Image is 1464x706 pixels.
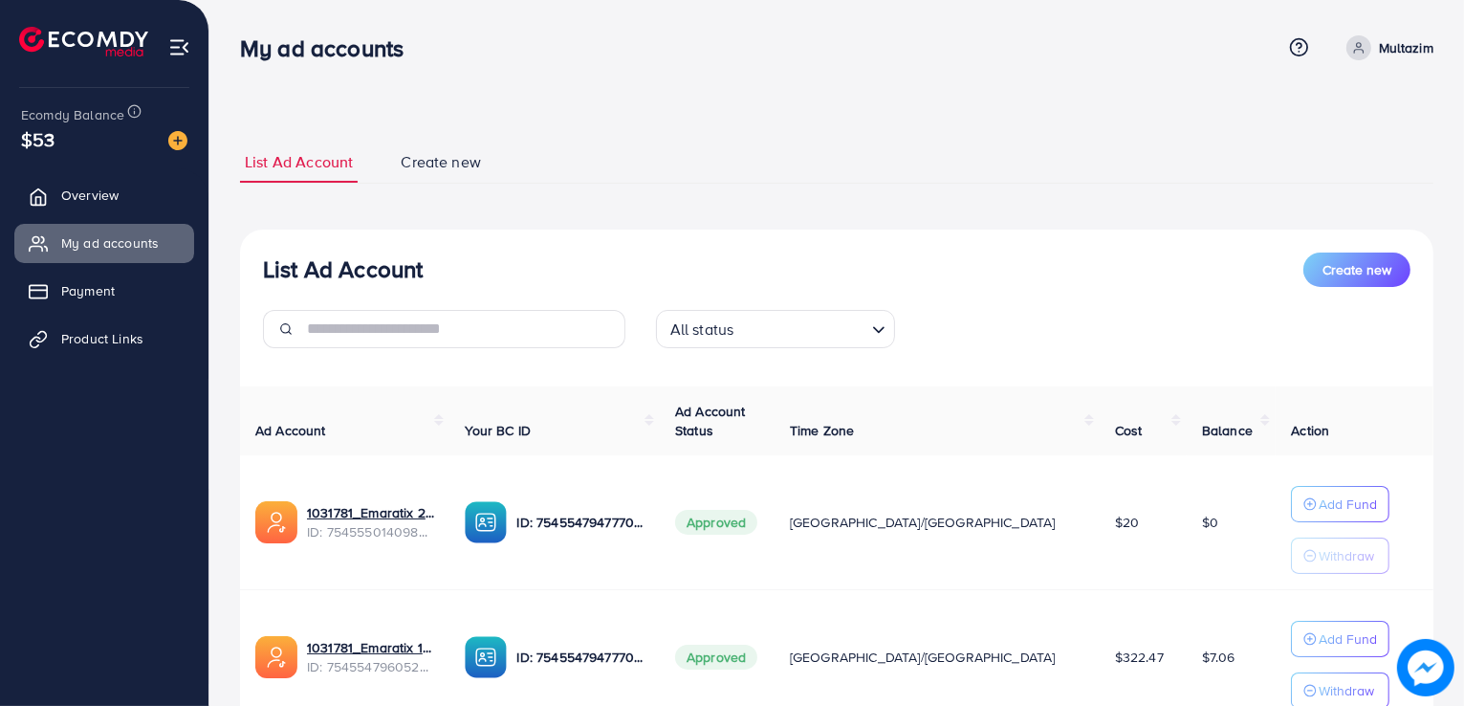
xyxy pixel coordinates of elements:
[168,36,190,58] img: menu
[465,636,507,678] img: ic-ba-acc.ded83a64.svg
[1291,421,1329,440] span: Action
[1379,36,1433,59] p: Multazim
[1397,639,1454,696] img: image
[465,501,507,543] img: ic-ba-acc.ded83a64.svg
[307,638,434,677] div: <span class='underline'>1031781_Emaratix 1_1756835284796</span></br>7545547960525357064
[61,233,159,253] span: My ad accounts
[255,421,326,440] span: Ad Account
[675,645,757,670] span: Approved
[1202,648,1235,667] span: $7.06
[1291,621,1389,657] button: Add Fund
[465,421,531,440] span: Your BC ID
[307,522,434,541] span: ID: 7545550140984410113
[675,402,746,440] span: Ad Account Status
[1202,513,1218,532] span: $0
[21,105,124,124] span: Ecomdy Balance
[263,255,423,283] h3: List Ad Account
[307,503,434,522] a: 1031781_Emaratix 2_1756835320982
[1319,544,1374,567] p: Withdraw
[255,636,297,678] img: ic-ads-acc.e4c84228.svg
[401,151,481,173] span: Create new
[1322,260,1391,279] span: Create new
[1339,35,1433,60] a: Multazim
[1319,628,1377,651] p: Add Fund
[1115,648,1164,667] span: $322.47
[1291,486,1389,522] button: Add Fund
[307,503,434,542] div: <span class='underline'>1031781_Emaratix 2_1756835320982</span></br>7545550140984410113
[790,648,1056,667] span: [GEOGRAPHIC_DATA]/[GEOGRAPHIC_DATA]
[21,125,55,153] span: $53
[1291,538,1389,574] button: Withdraw
[666,316,738,343] span: All status
[1202,421,1253,440] span: Balance
[307,657,434,676] span: ID: 7545547960525357064
[307,638,434,657] a: 1031781_Emaratix 1_1756835284796
[516,646,644,669] p: ID: 7545547947770052616
[19,27,148,56] img: logo
[61,329,143,348] span: Product Links
[61,281,115,300] span: Payment
[1115,513,1139,532] span: $20
[739,312,863,343] input: Search for option
[14,320,194,358] a: Product Links
[675,510,757,535] span: Approved
[240,34,419,62] h3: My ad accounts
[790,421,854,440] span: Time Zone
[1303,253,1410,287] button: Create new
[790,513,1056,532] span: [GEOGRAPHIC_DATA]/[GEOGRAPHIC_DATA]
[61,186,119,205] span: Overview
[245,151,353,173] span: List Ad Account
[516,511,644,534] p: ID: 7545547947770052616
[656,310,895,348] div: Search for option
[1319,493,1377,516] p: Add Fund
[1115,421,1143,440] span: Cost
[255,501,297,543] img: ic-ads-acc.e4c84228.svg
[14,272,194,310] a: Payment
[14,224,194,262] a: My ad accounts
[1319,679,1374,702] p: Withdraw
[168,131,187,150] img: image
[14,176,194,214] a: Overview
